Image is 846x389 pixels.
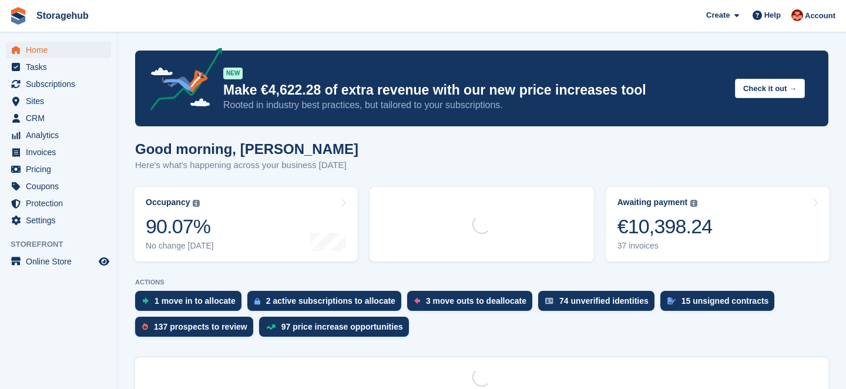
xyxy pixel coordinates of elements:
[26,195,96,212] span: Protection
[135,291,247,317] a: 1 move in to allocate
[6,178,111,195] a: menu
[805,10,835,22] span: Account
[6,110,111,126] a: menu
[6,212,111,229] a: menu
[6,195,111,212] a: menu
[259,317,415,343] a: 97 price increase opportunities
[26,110,96,126] span: CRM
[706,9,730,21] span: Create
[26,93,96,109] span: Sites
[26,178,96,195] span: Coupons
[617,214,713,239] div: €10,398.24
[266,296,395,306] div: 2 active subscriptions to allocate
[606,187,830,261] a: Awaiting payment €10,398.24 37 invoices
[764,9,781,21] span: Help
[247,291,407,317] a: 2 active subscriptions to allocate
[538,291,660,317] a: 74 unverified identities
[6,59,111,75] a: menu
[97,254,111,269] a: Preview store
[681,296,769,306] div: 15 unsigned contracts
[154,322,247,331] div: 137 prospects to review
[559,296,649,306] div: 74 unverified identities
[223,68,243,79] div: NEW
[26,161,96,177] span: Pricing
[134,187,358,261] a: Occupancy 90.07% No change [DATE]
[6,76,111,92] a: menu
[146,197,190,207] div: Occupancy
[26,212,96,229] span: Settings
[193,200,200,207] img: icon-info-grey-7440780725fd019a000dd9b08b2336e03edf1995a4989e88bcd33f0948082b44.svg
[266,324,276,330] img: price_increase_opportunities-93ffe204e8149a01c8c9dc8f82e8f89637d9d84a8eef4429ea346261dce0b2c0.svg
[142,323,148,330] img: prospect-51fa495bee0391a8d652442698ab0144808aea92771e9ea1ae160a38d050c398.svg
[414,297,420,304] img: move_outs_to_deallocate_icon-f764333ba52eb49d3ac5e1228854f67142a1ed5810a6f6cc68b1a99e826820c5.svg
[6,161,111,177] a: menu
[6,253,111,270] a: menu
[26,127,96,143] span: Analytics
[223,99,726,112] p: Rooted in industry best practices, but tailored to your subscriptions.
[690,200,697,207] img: icon-info-grey-7440780725fd019a000dd9b08b2336e03edf1995a4989e88bcd33f0948082b44.svg
[407,291,538,317] a: 3 move outs to deallocate
[6,93,111,109] a: menu
[254,297,260,305] img: active_subscription_to_allocate_icon-d502201f5373d7db506a760aba3b589e785aa758c864c3986d89f69b8ff3...
[135,141,358,157] h1: Good morning, [PERSON_NAME]
[142,297,149,304] img: move_ins_to_allocate_icon-fdf77a2bb77ea45bf5b3d319d69a93e2d87916cf1d5bf7949dd705db3b84f3ca.svg
[426,296,526,306] div: 3 move outs to deallocate
[660,291,781,317] a: 15 unsigned contracts
[6,144,111,160] a: menu
[26,76,96,92] span: Subscriptions
[135,317,259,343] a: 137 prospects to review
[140,48,223,115] img: price-adjustments-announcement-icon-8257ccfd72463d97f412b2fc003d46551f7dbcb40ab6d574587a9cd5c0d94...
[735,79,805,98] button: Check it out →
[146,214,214,239] div: 90.07%
[617,241,713,251] div: 37 invoices
[155,296,236,306] div: 1 move in to allocate
[26,144,96,160] span: Invoices
[791,9,803,21] img: Nick
[617,197,688,207] div: Awaiting payment
[223,82,726,99] p: Make €4,622.28 of extra revenue with our new price increases tool
[6,42,111,58] a: menu
[6,127,111,143] a: menu
[11,239,117,250] span: Storefront
[281,322,403,331] div: 97 price increase opportunities
[32,6,93,25] a: Storagehub
[135,279,828,286] p: ACTIONS
[667,297,676,304] img: contract_signature_icon-13c848040528278c33f63329250d36e43548de30e8caae1d1a13099fd9432cc5.svg
[26,59,96,75] span: Tasks
[26,253,96,270] span: Online Store
[26,42,96,58] span: Home
[146,241,214,251] div: No change [DATE]
[9,7,27,25] img: stora-icon-8386f47178a22dfd0bd8f6a31ec36ba5ce8667c1dd55bd0f319d3a0aa187defe.svg
[545,297,553,304] img: verify_identity-adf6edd0f0f0b5bbfe63781bf79b02c33cf7c696d77639b501bdc392416b5a36.svg
[135,159,358,172] p: Here's what's happening across your business [DATE]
